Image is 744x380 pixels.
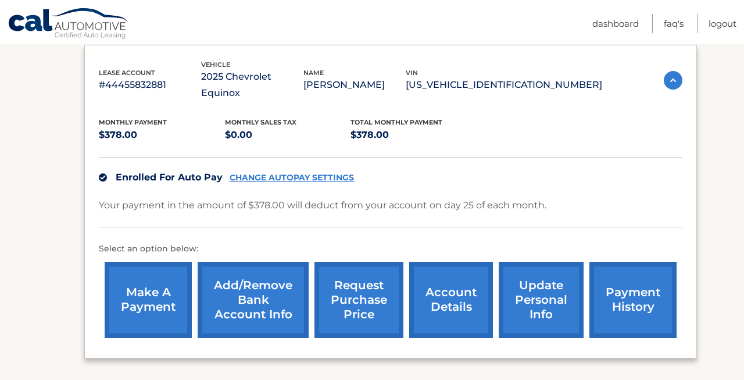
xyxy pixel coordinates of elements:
a: CHANGE AUTOPAY SETTINGS [230,173,354,183]
a: make a payment [105,262,192,338]
p: $378.00 [99,127,225,143]
p: #44455832881 [99,77,201,93]
a: Logout [709,14,736,33]
span: vin [406,69,418,77]
span: vehicle [201,61,230,69]
p: [US_VEHICLE_IDENTIFICATION_NUMBER] [406,77,602,93]
a: Cal Automotive [8,8,130,41]
span: lease account [99,69,155,77]
a: update personal info [499,262,584,338]
span: Total Monthly Payment [350,118,442,126]
a: Add/Remove bank account info [198,262,309,338]
img: accordion-active.svg [664,71,682,90]
a: Dashboard [592,14,639,33]
a: payment history [589,262,677,338]
span: Monthly Payment [99,118,167,126]
span: name [303,69,324,77]
a: request purchase price [314,262,403,338]
a: account details [409,262,493,338]
p: [PERSON_NAME] [303,77,406,93]
p: 2025 Chevrolet Equinox [201,69,303,101]
p: Select an option below: [99,242,682,256]
p: $0.00 [225,127,351,143]
span: Monthly sales Tax [225,118,296,126]
img: check.svg [99,173,107,182]
p: Your payment in the amount of $378.00 will deduct from your account on day 25 of each month. [99,197,546,214]
span: Enrolled For Auto Pay [116,172,223,183]
p: $378.00 [350,127,477,143]
a: FAQ's [664,14,684,33]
